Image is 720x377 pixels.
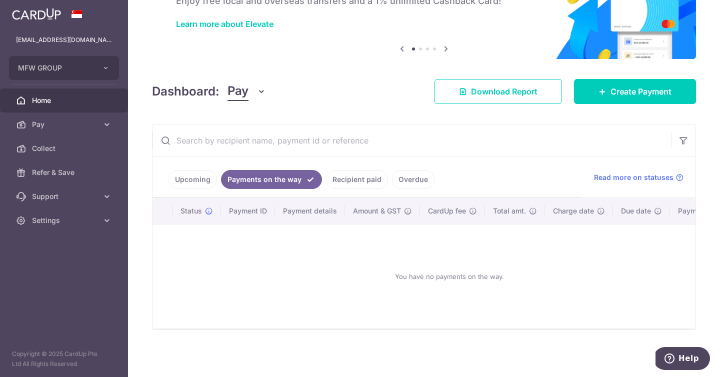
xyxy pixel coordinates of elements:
span: Pay [227,82,248,101]
span: Download Report [471,85,537,97]
span: Total amt. [493,206,526,216]
button: Pay [227,82,266,101]
iframe: Opens a widget where you can find more information [655,347,710,372]
input: Search by recipient name, payment id or reference [152,124,671,156]
button: MFW GROUP [9,56,119,80]
span: Pay [32,119,98,129]
span: Amount & GST [353,206,401,216]
a: Overdue [392,170,434,189]
p: [EMAIL_ADDRESS][DOMAIN_NAME] [16,35,112,45]
th: Payment details [275,198,345,224]
span: Settings [32,215,98,225]
a: Download Report [434,79,562,104]
th: Payment ID [221,198,275,224]
span: Refer & Save [32,167,98,177]
span: Read more on statuses [594,172,673,182]
span: MFW GROUP [18,63,92,73]
a: Read more on statuses [594,172,683,182]
span: CardUp fee [428,206,466,216]
a: Learn more about Elevate [176,19,273,29]
a: Upcoming [168,170,217,189]
h4: Dashboard: [152,82,219,100]
a: Recipient paid [326,170,388,189]
img: CardUp [12,8,61,20]
span: Due date [621,206,651,216]
span: Support [32,191,98,201]
a: Create Payment [574,79,696,104]
span: Home [32,95,98,105]
a: Payments on the way [221,170,322,189]
span: Create Payment [610,85,671,97]
span: Status [180,206,202,216]
span: Collect [32,143,98,153]
span: Charge date [553,206,594,216]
